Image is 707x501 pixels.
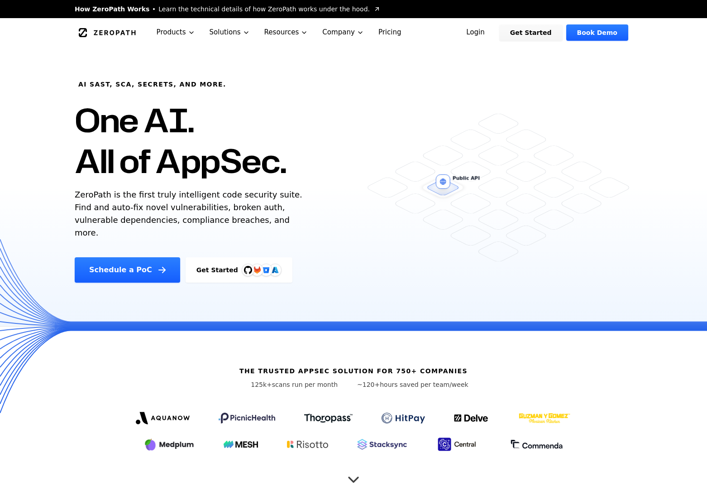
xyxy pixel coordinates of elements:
span: How ZeroPath Works [75,5,149,14]
span: Learn the technical details of how ZeroPath works under the hood. [158,5,370,14]
img: GYG [518,407,571,429]
p: scans run per month [239,380,350,389]
img: Azure [272,266,279,274]
h6: AI SAST, SCA, Secrets, and more. [78,80,226,89]
button: Products [149,18,202,47]
img: Stacksync [357,439,407,450]
p: hours saved per team/week [357,380,468,389]
img: Medplum [144,437,195,452]
img: Central [436,436,481,453]
a: How ZeroPath WorksLearn the technical details of how ZeroPath works under the hood. [75,5,381,14]
button: Company [315,18,371,47]
img: GitLab [248,261,266,279]
button: Resources [257,18,315,47]
img: Mesh [224,441,258,448]
a: Schedule a PoC [75,257,180,283]
h1: One AI. All of AppSec. [75,100,286,181]
button: Scroll to next section [344,466,363,484]
a: Login [455,24,496,41]
img: GitHub [244,266,252,274]
span: 125k+ [251,381,272,388]
a: Pricing [371,18,409,47]
svg: Bitbucket [261,265,271,275]
button: Solutions [202,18,257,47]
h6: The trusted AppSec solution for 750+ companies [239,366,468,376]
nav: Global [64,18,643,47]
a: Book Demo [566,24,628,41]
span: ~120+ [357,381,380,388]
p: ZeroPath is the first truly intelligent code security suite. Find and auto-fix novel vulnerabilit... [75,188,306,239]
a: Get Started [499,24,563,41]
img: Thoropass [304,414,353,423]
a: Get StartedGitHubGitLabAzure [186,257,292,283]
